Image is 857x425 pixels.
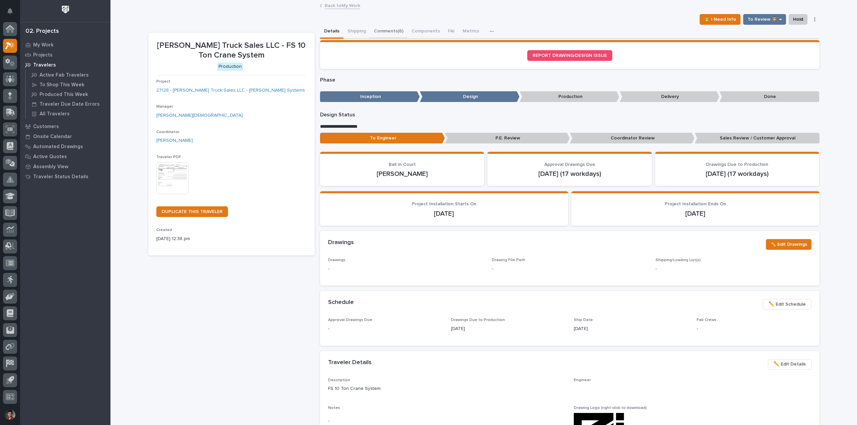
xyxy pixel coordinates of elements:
[33,52,53,58] p: Projects
[26,90,110,99] a: Produced This Week
[328,378,350,382] span: Description
[59,3,72,16] img: Workspace Logo
[33,42,54,48] p: My Work
[444,25,459,39] button: FAI
[26,99,110,109] a: Traveler Due Date Errors
[451,325,566,332] p: [DATE]
[3,408,17,422] button: users-avatar
[33,144,83,150] p: Automated Drawings
[156,87,305,94] a: 27128 - [PERSON_NAME] Truck Sales LLC - [PERSON_NAME] Systems
[533,53,607,58] span: REPORT DRAWING/DESIGN ISSUE
[40,92,88,98] p: Produced This Week
[655,258,701,262] span: Shipping/Loading List(s)
[789,14,807,25] button: Hold
[704,15,736,23] span: ⏳ I Need Info
[574,406,647,410] span: Drawing Logo (right-click to download)
[695,133,820,144] p: Sales Review / Customer Approval
[40,111,70,117] p: All Travelers
[769,300,806,308] span: ✏️ Edit Schedule
[544,162,595,167] span: Approval Drawings Due
[20,50,110,60] a: Projects
[20,121,110,131] a: Customers
[766,239,811,250] button: ✏️ Edit Drawings
[663,170,811,178] p: [DATE] (17 workdays)
[320,91,420,102] p: Inception
[445,133,570,144] p: P.E. Review
[495,170,644,178] p: [DATE] (17 workdays)
[328,265,484,273] p: -
[26,70,110,80] a: Active Fab Travelers
[706,162,768,167] span: Drawings Due to Production
[620,91,719,102] p: Delivery
[370,25,407,39] button: Comments (6)
[579,210,811,218] p: [DATE]
[574,325,689,332] p: [DATE]
[665,202,726,206] span: Project Installation Ends On
[328,325,443,332] p: -
[655,265,811,273] p: -
[156,206,228,217] a: DUPLICATE THIS TRAVELER
[33,124,59,130] p: Customers
[325,1,360,9] a: Back toMy Work
[156,235,307,242] p: [DATE] 12:38 pm
[793,15,803,23] span: Hold
[156,137,193,144] a: [PERSON_NAME]
[40,101,100,107] p: Traveler Due Date Errors
[25,28,59,35] div: 02. Projects
[328,406,340,410] span: Notes
[570,133,695,144] p: Coordinator Review
[328,258,345,262] span: Drawings
[774,360,806,368] span: ✏️ Edit Details
[156,80,170,84] span: Project
[33,134,72,140] p: Onsite Calendar
[328,210,560,218] p: [DATE]
[156,228,172,232] span: Created
[328,318,372,322] span: Approval Drawings Due
[8,8,17,19] div: Notifications
[574,318,593,322] span: Ship Date
[328,239,354,246] h2: Drawings
[26,109,110,118] a: All Travelers
[320,77,820,83] p: Phase
[492,265,493,273] p: -
[697,318,716,322] span: Fab Crews
[156,41,307,60] p: [PERSON_NAME] Truck Sales LLC - FS 10 Ton Crane System
[770,240,807,248] span: ✏️ Edit Drawings
[217,63,243,71] div: Production
[492,258,525,262] span: Drawing File Path
[3,4,17,18] button: Notifications
[156,112,243,119] a: [PERSON_NAME][DEMOGRAPHIC_DATA]
[20,151,110,162] a: Active Quotes
[389,162,416,167] span: Ball In Court
[20,131,110,141] a: Onsite Calendar
[320,25,343,39] button: Details
[20,141,110,151] a: Automated Drawings
[420,91,520,102] p: Design
[697,325,811,332] p: -
[343,25,370,39] button: Shipping
[20,40,110,50] a: My Work
[33,62,56,68] p: Travelers
[700,14,741,25] button: ⏳ I Need Info
[743,14,786,25] button: To Review 👨‍🏭 →
[520,91,619,102] p: Production
[162,209,223,214] span: DUPLICATE THIS TRAVELER
[320,133,445,144] p: To Engineer
[156,105,173,109] span: Manager
[26,80,110,89] a: To Shop This Week
[719,91,819,102] p: Done
[328,359,372,366] h2: Traveler Details
[748,15,782,23] span: To Review 👨‍🏭 →
[328,299,354,306] h2: Schedule
[40,72,89,78] p: Active Fab Travelers
[328,170,476,178] p: [PERSON_NAME]
[407,25,444,39] button: Components
[156,155,181,159] span: Traveler PDF
[156,130,179,134] span: Coordinator
[763,299,811,310] button: ✏️ Edit Schedule
[768,359,811,370] button: ✏️ Edit Details
[33,174,88,180] p: Traveler Status Details
[33,164,68,170] p: Assembly View
[20,60,110,70] a: Travelers
[320,112,820,118] p: Design Status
